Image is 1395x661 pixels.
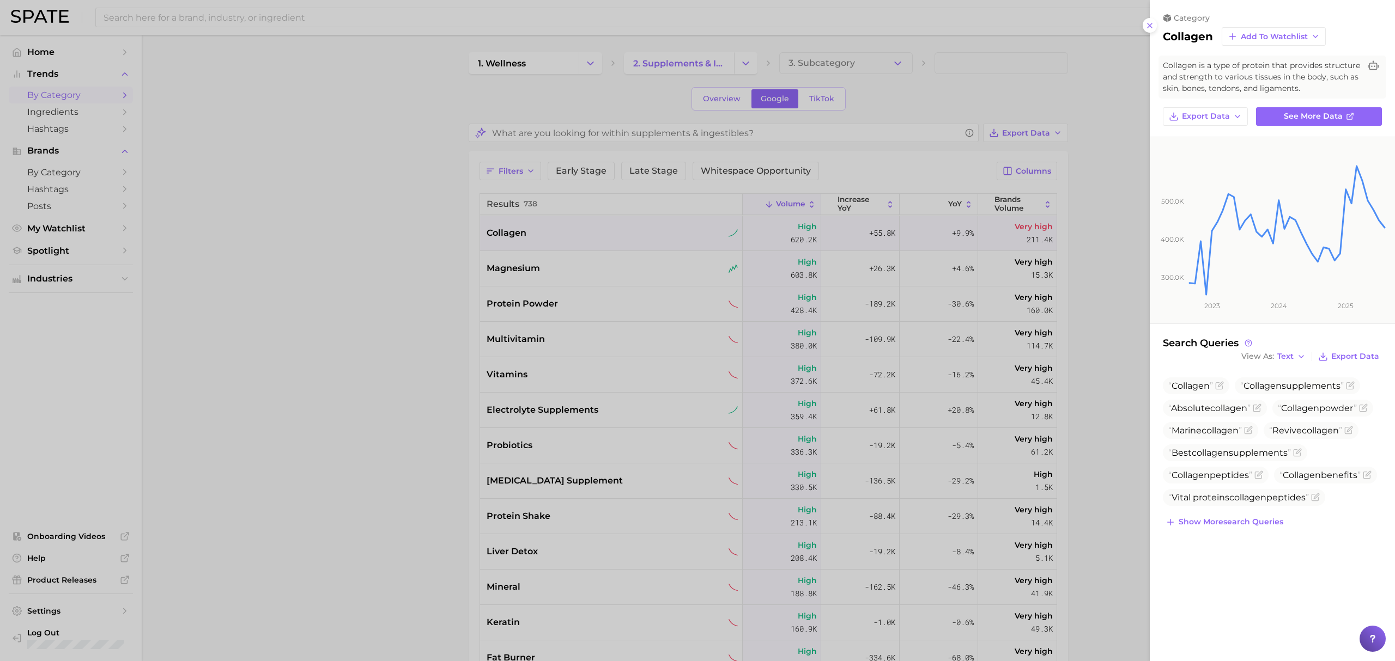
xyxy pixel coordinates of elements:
[1172,381,1210,391] span: Collagen
[1202,425,1239,436] span: collagen
[1363,470,1372,479] button: Flag as miscategorized or irrelevant
[1241,353,1274,359] span: View As
[1192,448,1229,458] span: collagen
[1346,381,1355,390] button: Flag as miscategorized or irrelevant
[1179,517,1283,527] span: Show more search queries
[1168,425,1242,436] span: Marine
[1311,493,1320,501] button: Flag as miscategorized or irrelevant
[1239,350,1308,364] button: View AsText
[1244,381,1282,391] span: Collagen
[1168,470,1252,480] span: peptides
[1271,302,1287,310] tspan: 2024
[1256,107,1382,126] a: See more data
[1163,30,1213,43] h2: collagen
[1163,60,1360,94] span: Collagen is a type of protein that provides structure and strength to various tissues in the body...
[1240,381,1344,391] span: supplements
[1163,515,1286,530] button: Show moresearch queries
[1163,337,1254,349] span: Search Queries
[1281,403,1319,413] span: Collagen
[1315,349,1382,364] button: Export Data
[1168,403,1251,413] span: Absolute
[1210,403,1247,413] span: collagen
[1331,352,1379,361] span: Export Data
[1174,13,1210,23] span: category
[1253,403,1261,412] button: Flag as miscategorized or irrelevant
[1161,273,1184,281] tspan: 300.0k
[1277,353,1294,359] span: Text
[1338,302,1354,310] tspan: 2025
[1284,112,1343,121] span: See more data
[1344,426,1353,434] button: Flag as miscategorized or irrelevant
[1278,403,1357,413] span: powder
[1215,381,1224,390] button: Flag as miscategorized or irrelevant
[1279,470,1361,480] span: benefits
[1168,492,1309,503] span: Vital proteins peptides
[1254,470,1263,479] button: Flag as miscategorized or irrelevant
[1161,235,1184,243] tspan: 400.0k
[1222,27,1326,46] button: Add to Watchlist
[1172,470,1210,480] span: Collagen
[1283,470,1321,480] span: Collagen
[1182,112,1230,121] span: Export Data
[1244,426,1253,434] button: Flag as miscategorized or irrelevant
[1161,197,1184,205] tspan: 500.0k
[1359,403,1368,412] button: Flag as miscategorized or irrelevant
[1269,425,1342,436] span: Revive
[1168,448,1291,458] span: Best supplements
[1293,448,1302,457] button: Flag as miscategorized or irrelevant
[1163,107,1248,126] button: Export Data
[1241,32,1308,41] span: Add to Watchlist
[1204,302,1220,310] tspan: 2023
[1229,492,1266,503] span: collagen
[1302,425,1339,436] span: collagen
